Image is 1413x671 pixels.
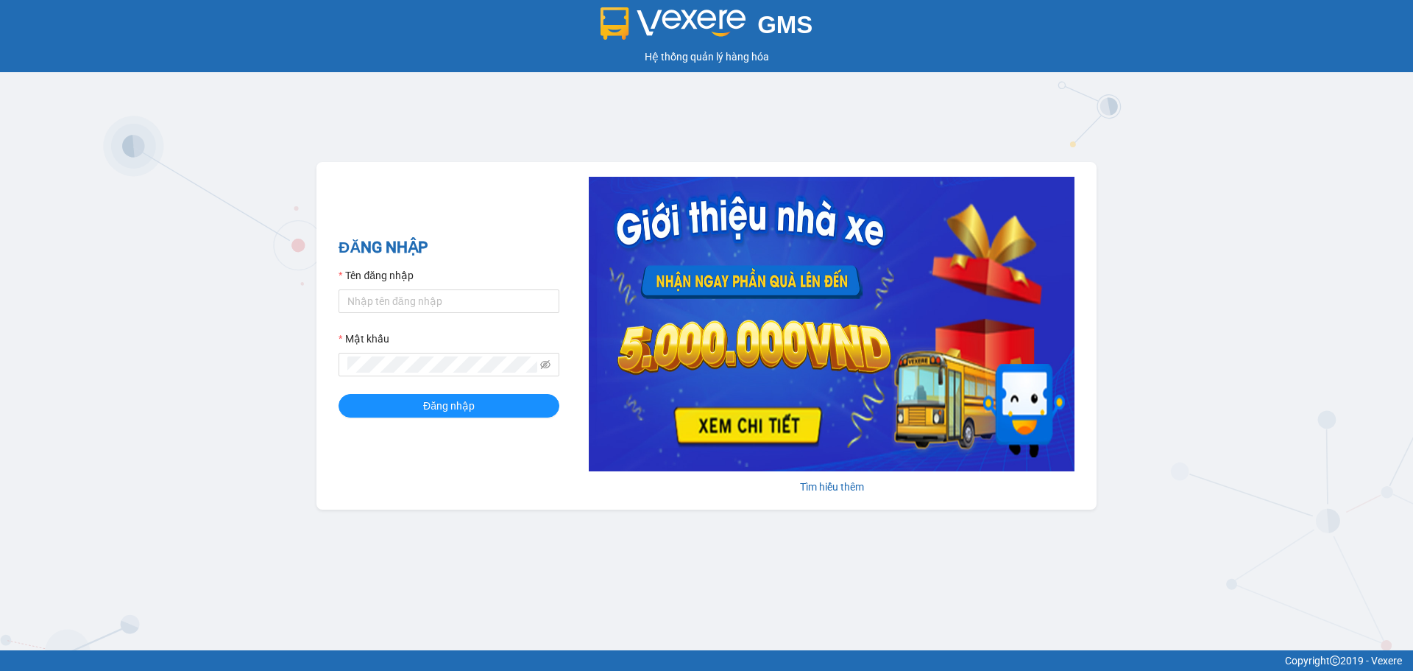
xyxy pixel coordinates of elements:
span: eye-invisible [540,359,550,370]
input: Tên đăng nhập [339,289,559,313]
span: GMS [757,11,812,38]
div: Tìm hiểu thêm [589,479,1074,495]
a: GMS [601,22,813,34]
span: Đăng nhập [423,398,475,414]
input: Mật khẩu [347,356,537,373]
div: Copyright 2019 - Vexere [11,653,1402,669]
div: Hệ thống quản lý hàng hóa [4,49,1409,65]
button: Đăng nhập [339,394,559,418]
h2: ĐĂNG NHẬP [339,236,559,260]
img: logo 2 [601,7,746,40]
span: copyright [1330,656,1340,666]
label: Tên đăng nhập [339,267,414,284]
img: banner-0 [589,177,1074,471]
label: Mật khẩu [339,331,389,347]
